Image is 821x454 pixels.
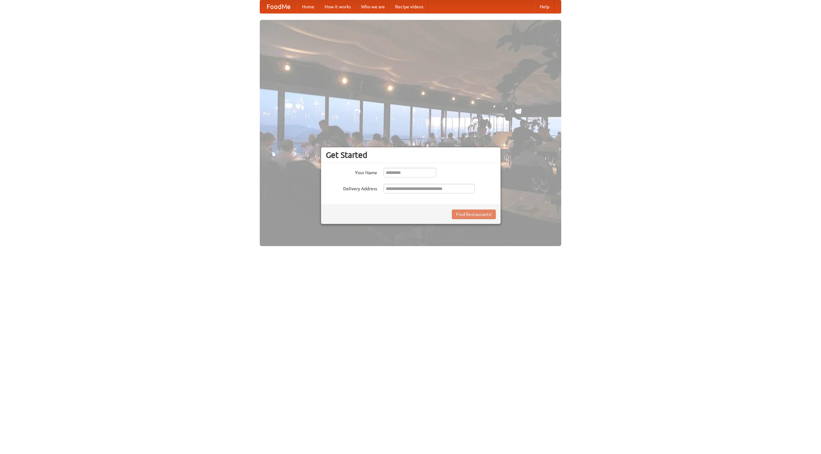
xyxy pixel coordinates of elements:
a: Recipe videos [390,0,428,13]
label: Delivery Address [326,184,377,192]
a: How it works [319,0,356,13]
button: Find Restaurants! [452,210,496,219]
a: Home [297,0,319,13]
a: Who we are [356,0,390,13]
h3: Get Started [326,150,496,160]
label: Your Name [326,168,377,176]
a: FoodMe [260,0,297,13]
a: Help [535,0,554,13]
